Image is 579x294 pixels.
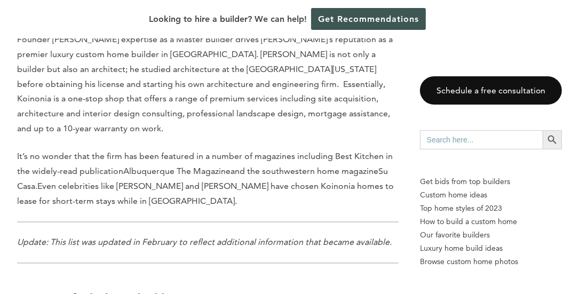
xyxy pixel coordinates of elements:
[17,237,392,248] em: Update: This list was updated in February to reflect additional information that became available.
[17,32,399,137] p: Founder [PERSON_NAME] expertise as a Master Builder drives [PERSON_NAME]’s reputation as a premie...
[420,76,562,105] a: Schedule a free consultation
[546,134,558,146] svg: Search
[420,188,562,202] a: Custom home ideas
[420,130,543,149] input: Search here...
[375,218,566,281] iframe: Drift Widget Chat Controller
[311,8,426,30] a: Get Recommendations
[420,175,562,188] p: Get bids from top builders
[123,166,231,177] i: Albuquerque The Magazine
[17,149,399,209] p: It’s no wonder that the firm has been featured in a number of magazines including Best Kitchen in...
[420,202,562,215] a: Top home styles of 2023
[420,215,562,228] a: How to build a custom home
